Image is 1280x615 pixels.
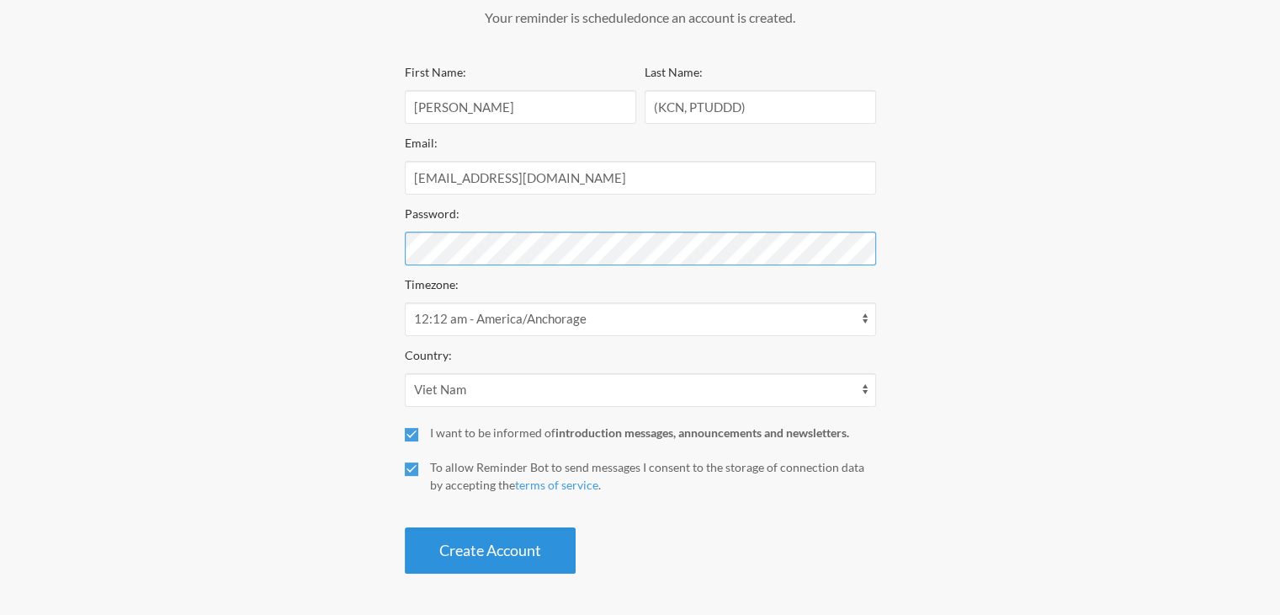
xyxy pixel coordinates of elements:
[405,348,452,362] label: Country:
[430,424,876,441] div: I want to be informed of
[405,65,466,79] label: First Name:
[645,65,703,79] label: Last Name:
[405,8,876,28] p: Your reminder is scheduled once an account is created.
[555,425,849,440] strong: introduction messages, announcements and newsletters.
[405,463,418,476] input: To allow Reminder Bot to send messages I consent to the storage of connection data by accepting t...
[405,206,459,221] label: Password:
[405,527,576,574] button: Create Account
[405,277,459,291] label: Timezone:
[405,136,438,150] label: Email:
[515,478,598,492] a: terms of service
[430,458,876,494] div: To allow Reminder Bot to send messages I consent to the storage of connection data by accepting t...
[405,428,418,441] input: I want to be informed ofintroduction messages, announcements and newsletters.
